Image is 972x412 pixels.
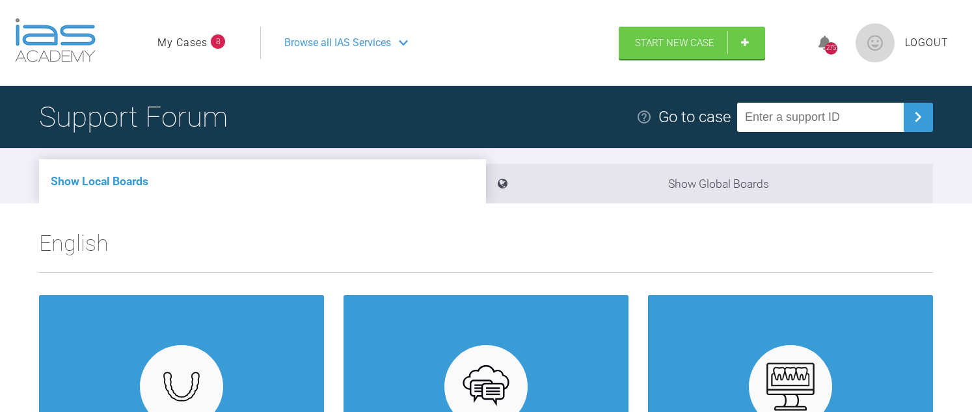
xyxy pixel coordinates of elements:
[461,362,511,412] img: opensource.6e495855.svg
[15,18,96,62] img: logo-light.3e3ef733.png
[39,159,486,203] li: Show Local Boards
[157,34,208,51] a: My Cases
[39,94,228,140] h1: Support Forum
[284,34,391,51] span: Browse all IAS Services
[737,103,904,132] input: Enter a support ID
[905,34,949,51] a: Logout
[635,37,714,49] span: Start New Case
[766,362,816,412] img: restorative.65e8f6b6.svg
[636,109,652,125] img: help.e70b9f3d.svg
[825,42,837,55] div: 275
[908,107,928,127] img: chevronRight.28bd32b0.svg
[658,105,731,129] div: Go to case
[619,27,765,59] a: Start New Case
[486,164,933,203] li: Show Global Boards
[157,368,207,406] img: removables.927eaa4e.svg
[211,34,225,49] span: 8
[39,225,933,272] h2: English
[856,23,895,62] img: profile.png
